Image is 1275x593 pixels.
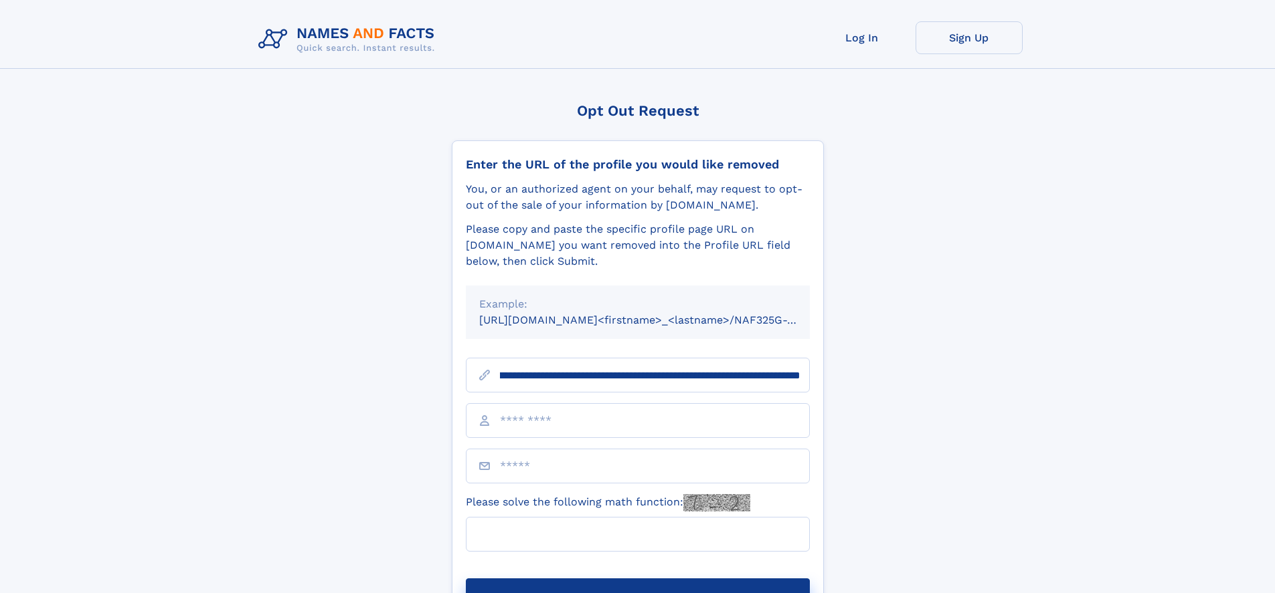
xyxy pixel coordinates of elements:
[466,221,810,269] div: Please copy and paste the specific profile page URL on [DOMAIN_NAME] you want removed into the Pr...
[479,296,796,312] div: Example:
[452,102,824,119] div: Opt Out Request
[466,494,750,511] label: Please solve the following math function:
[809,21,916,54] a: Log In
[253,21,446,57] img: Logo Names and Facts
[916,21,1023,54] a: Sign Up
[466,157,810,172] div: Enter the URL of the profile you would like removed
[466,181,810,213] div: You, or an authorized agent on your behalf, may request to opt-out of the sale of your informatio...
[479,314,835,326] small: [URL][DOMAIN_NAME]<firstname>_<lastname>/NAF325G-xxxxxxxx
